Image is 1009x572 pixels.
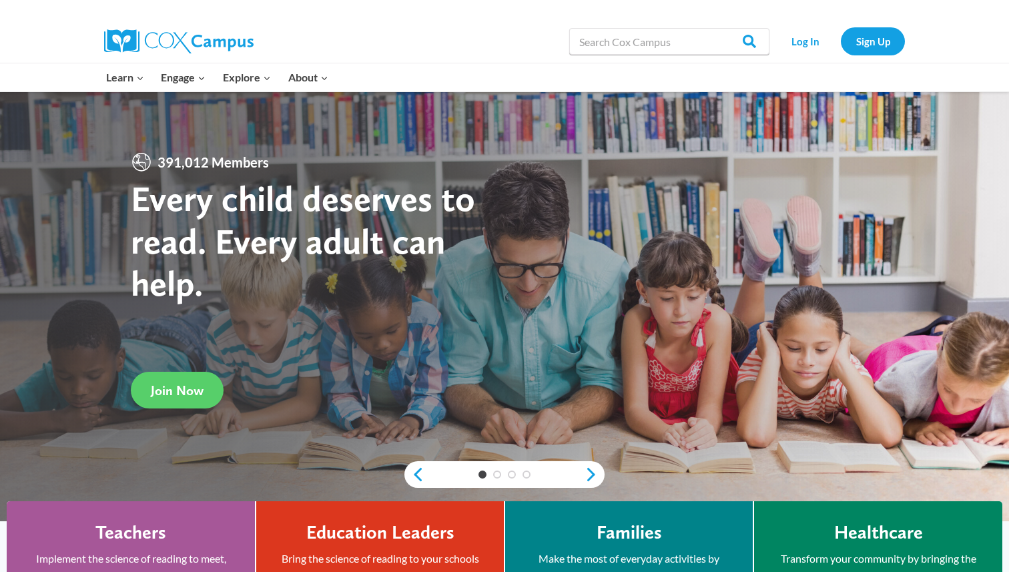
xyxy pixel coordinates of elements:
nav: Primary Navigation [97,63,336,91]
span: Learn [106,69,144,86]
span: About [288,69,328,86]
span: Join Now [151,382,204,398]
div: content slider buttons [404,461,605,488]
strong: Every child deserves to read. Every adult can help. [131,177,475,304]
a: Sign Up [841,27,905,55]
a: 1 [478,471,486,479]
a: 4 [523,471,531,479]
img: Cox Campus [104,29,254,53]
h4: Healthcare [834,521,923,544]
nav: Secondary Navigation [776,27,905,55]
a: 3 [508,471,516,479]
h4: Families [597,521,662,544]
h4: Teachers [95,521,166,544]
a: next [585,467,605,483]
input: Search Cox Campus [569,28,769,55]
span: Engage [161,69,206,86]
a: 2 [493,471,501,479]
a: Join Now [131,372,224,408]
span: 391,012 Members [152,152,274,173]
a: previous [404,467,424,483]
span: Explore [223,69,271,86]
h4: Education Leaders [306,521,454,544]
a: Log In [776,27,834,55]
